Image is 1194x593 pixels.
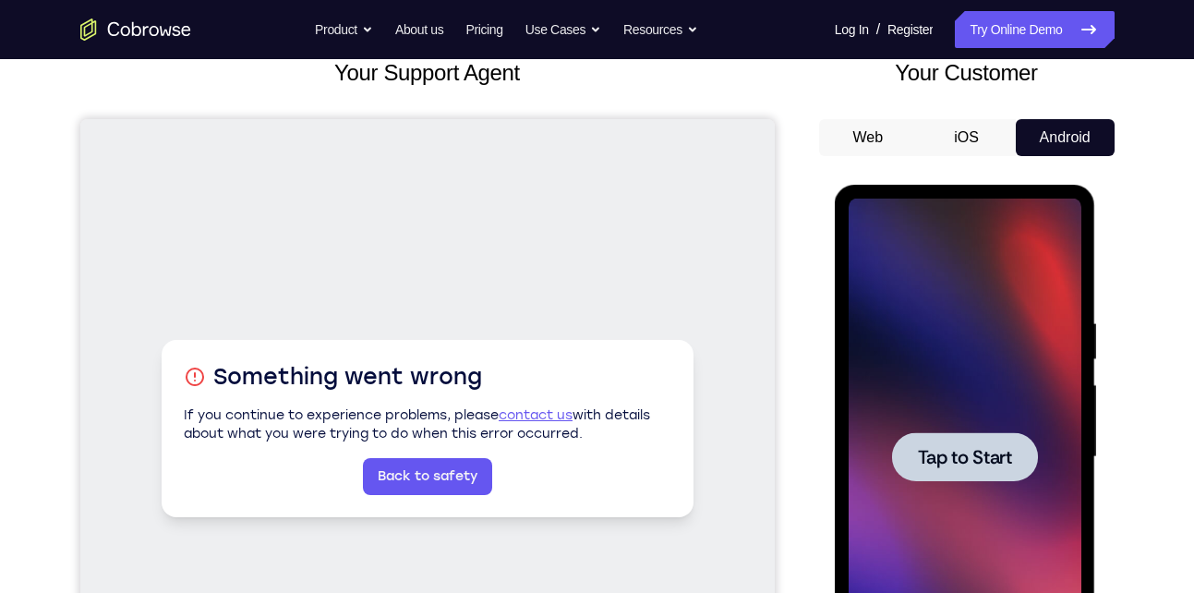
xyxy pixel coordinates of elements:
span: / [876,18,880,41]
a: contact us [418,288,492,304]
a: Pricing [465,11,502,48]
button: Web [819,119,918,156]
button: Tap to Start [57,248,203,296]
h1: Something went wrong [103,243,591,272]
p: If you continue to experience problems, please with details about what you were trying to do when... [103,287,591,324]
span: Tap to Start [83,263,177,282]
button: Android [1016,119,1115,156]
a: Back to safety [283,339,412,376]
button: Resources [623,11,698,48]
h2: Your Support Agent [80,56,775,90]
button: iOS [917,119,1016,156]
a: Register [887,11,933,48]
button: Use Cases [525,11,601,48]
a: Try Online Demo [955,11,1114,48]
a: Log In [835,11,869,48]
h2: Your Customer [819,56,1115,90]
button: Product [315,11,373,48]
a: About us [395,11,443,48]
a: Go to the home page [80,18,191,41]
